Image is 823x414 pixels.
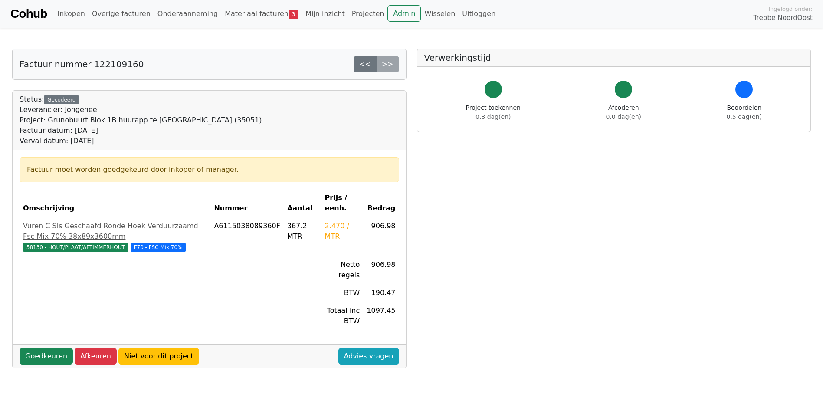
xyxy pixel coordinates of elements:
div: Afcoderen [606,103,641,122]
span: 0.0 dag(en) [606,113,641,120]
a: Uitloggen [459,5,499,23]
a: Overige facturen [89,5,154,23]
a: Advies vragen [338,348,399,365]
a: Inkopen [54,5,88,23]
span: 0.8 dag(en) [475,113,511,120]
a: Onderaanneming [154,5,221,23]
th: Nummer [210,189,283,217]
span: 0.5 dag(en) [727,113,762,120]
th: Aantal [284,189,321,217]
a: Niet voor dit project [118,348,199,365]
a: Goedkeuren [20,348,73,365]
td: 190.47 [363,284,399,302]
td: A6115038089360F [210,217,283,256]
span: Trebbe NoordOost [754,13,813,23]
a: Projecten [348,5,388,23]
div: Factuur datum: [DATE] [20,125,262,136]
td: 906.98 [363,256,399,284]
td: 1097.45 [363,302,399,330]
a: Wisselen [421,5,459,23]
div: Project: Grunobuurt Blok 1B huurapp te [GEOGRAPHIC_DATA] (35051) [20,115,262,125]
h5: Factuur nummer 122109160 [20,59,144,69]
td: BTW [321,284,364,302]
div: Verval datum: [DATE] [20,136,262,146]
div: Gecodeerd [44,95,79,104]
a: Cohub [10,3,47,24]
th: Bedrag [363,189,399,217]
a: Mijn inzicht [302,5,348,23]
div: Leverancier: Jongeneel [20,105,262,115]
a: Afkeuren [75,348,117,365]
th: Omschrijving [20,189,210,217]
td: Totaal inc BTW [321,302,364,330]
td: 906.98 [363,217,399,256]
th: Prijs / eenh. [321,189,364,217]
span: F70 - FSC Mix 70% [131,243,186,252]
div: Vuren C Sls Geschaafd Ronde Hoek Verduurzaamd Fsc Mix 70% 38x89x3600mm [23,221,207,242]
span: 3 [289,10,298,19]
div: Project toekennen [466,103,521,122]
a: << [354,56,377,72]
span: 58130 - HOUT/PLAAT/AFTIMMERHOUT [23,243,128,252]
div: Factuur moet worden goedgekeurd door inkoper of manager. [27,164,392,175]
h5: Verwerkingstijd [424,53,804,63]
span: Ingelogd onder: [768,5,813,13]
div: Status: [20,94,262,146]
td: Netto regels [321,256,364,284]
a: Vuren C Sls Geschaafd Ronde Hoek Verduurzaamd Fsc Mix 70% 38x89x3600mm58130 - HOUT/PLAAT/AFTIMMER... [23,221,207,252]
div: 2.470 / MTR [325,221,360,242]
div: Beoordelen [727,103,762,122]
a: Admin [387,5,421,22]
a: Materiaal facturen3 [221,5,302,23]
div: 367.2 MTR [287,221,318,242]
